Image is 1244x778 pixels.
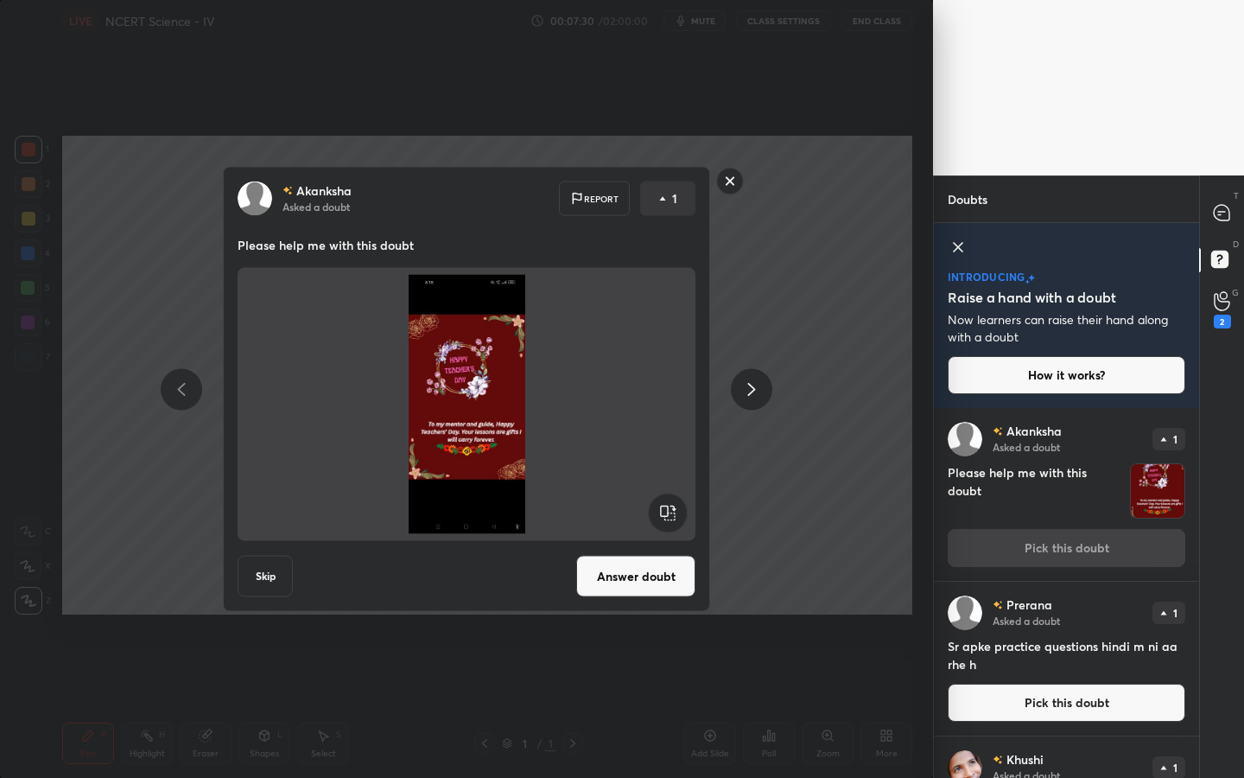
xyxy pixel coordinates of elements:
[1006,424,1062,438] p: Akanksha
[934,408,1199,778] div: grid
[1006,753,1044,767] p: Khushi
[993,614,1060,628] p: Asked a doubt
[238,556,293,597] button: Skip
[948,596,982,630] img: default.png
[282,200,350,214] p: Asked a doubt
[672,190,677,207] p: 1
[993,426,1003,436] img: no-rating-badge.077c3623.svg
[948,422,982,456] img: default.png
[948,287,1116,308] h5: Raise a hand with a doubt
[238,237,695,254] p: Please help me with this doubt
[948,311,1185,346] p: Now learners can raise their hand along with a doubt
[948,463,1123,519] h4: Please help me with this doubt
[282,186,293,195] img: no-rating-badge.077c3623.svg
[993,600,1003,609] img: no-rating-badge.077c3623.svg
[296,184,352,198] p: Akanksha
[1234,189,1239,202] p: T
[1232,286,1239,299] p: G
[559,182,630,216] div: Report
[1006,598,1052,612] p: Prerana
[258,275,675,534] img: 17570865146O8ED1.JPEG
[948,356,1185,394] button: How it works?
[948,637,1185,673] h4: Sr apke practice questions hindi m ni aa rhe h
[1173,762,1177,773] p: 1
[1028,274,1035,282] img: large-star.026637fe.svg
[1131,464,1184,518] img: 17570865146O8ED1.JPEG
[1173,434,1177,444] p: 1
[948,684,1185,722] button: Pick this doubt
[1214,315,1231,328] div: 2
[948,271,1025,282] p: introducing
[576,556,695,597] button: Answer doubt
[1233,238,1239,251] p: D
[993,755,1003,764] img: no-rating-badge.077c3623.svg
[934,176,1001,222] p: Doubts
[238,182,272,216] img: default.png
[1025,279,1030,284] img: small-star.76a44327.svg
[1173,608,1177,618] p: 1
[993,440,1060,454] p: Asked a doubt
